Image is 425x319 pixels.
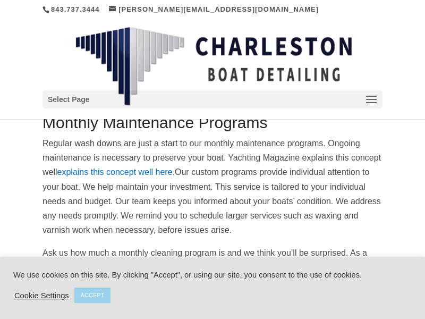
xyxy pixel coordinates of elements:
[42,136,382,246] p: Regular wash downs are just a start to our monthly maintenance programs. Ongoing maintenance is n...
[57,167,175,177] a: explains this concept well here.
[51,5,100,13] a: 843.737.3444
[14,291,69,300] a: Cookie Settings
[109,5,319,13] a: [PERSON_NAME][EMAIL_ADDRESS][DOMAIN_NAME]
[74,288,111,303] a: ACCEPT
[75,27,352,106] img: Charleston Boat Detailing
[48,94,90,106] span: Select Page
[42,115,382,136] h1: Monthly Maintenance Programs
[13,270,412,280] div: We use cookies on this site. By clicking "Accept", or using our site, you consent to the use of c...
